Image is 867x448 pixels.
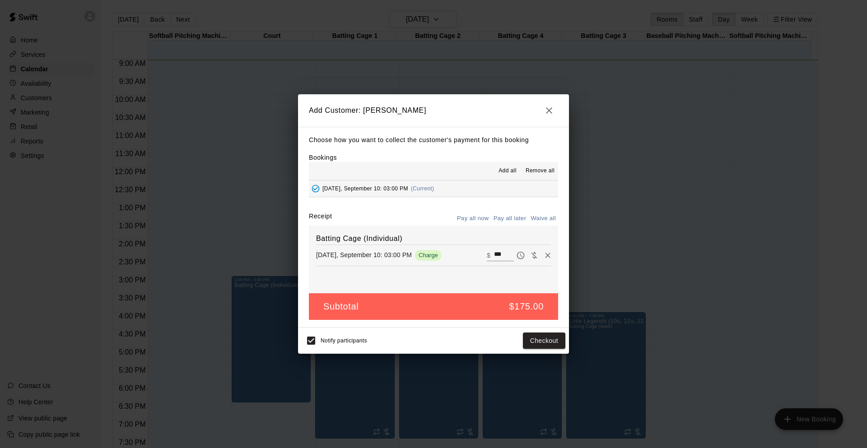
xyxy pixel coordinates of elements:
button: Checkout [523,333,565,349]
button: Pay all later [491,212,529,226]
label: Bookings [309,154,337,161]
h5: Subtotal [323,300,359,313]
h6: Batting Cage (Individual) [316,233,551,245]
span: Charge [415,252,442,259]
button: Remove [541,249,555,262]
p: Choose how you want to collect the customer's payment for this booking [309,134,558,146]
span: Notify participants [321,337,367,344]
span: Remove all [526,166,555,176]
button: Remove all [522,164,558,178]
span: [DATE], September 10: 03:00 PM [322,185,408,192]
button: Add all [493,164,522,178]
button: Added - Collect Payment [309,182,322,195]
span: Pay later [514,251,527,259]
p: [DATE], September 10: 03:00 PM [316,250,412,259]
h5: $175.00 [509,300,544,313]
span: Add all [499,166,517,176]
p: $ [487,251,490,260]
button: Added - Collect Payment[DATE], September 10: 03:00 PM(Current) [309,180,558,197]
label: Receipt [309,212,332,226]
h2: Add Customer: [PERSON_NAME] [298,94,569,127]
button: Pay all now [455,212,491,226]
span: (Current) [411,185,434,192]
span: Waive payment [527,251,541,259]
button: Waive all [528,212,558,226]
